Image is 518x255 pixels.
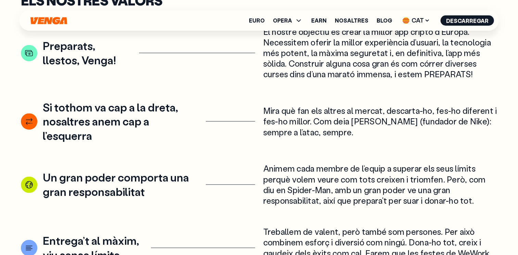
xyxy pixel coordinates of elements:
a: Euro [249,18,265,23]
div: Mira què fan els altres al mercat, descarta-ho, fes-ho diferent i fes-ho millor. Com deia [PERSON... [263,105,497,137]
a: Earn [311,18,327,23]
span: CAT [400,15,432,26]
a: Blog [377,18,392,23]
div: Preparats, llestos, Venga! [43,39,134,67]
a: Nosaltres [335,18,368,23]
button: Descarregar [441,15,494,26]
span: OPERA [273,16,303,25]
span: OPERA [273,18,292,23]
div: Si tothom va cap a la dreta, nosaltres anem cap a l’esquerra [43,100,200,143]
svg: Inici [30,17,68,25]
img: flag-cat [403,17,409,24]
div: El nostre objectiu és crear la millor app cripto d’Europa. Necessitem oferir la millor experiènci... [263,26,497,80]
div: Animem cada membre de l’equip a superar els seus límits perquè volem veure com tots creixen i tri... [263,163,497,206]
div: Un gran poder comporta una gran responsabilitat [43,170,200,199]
